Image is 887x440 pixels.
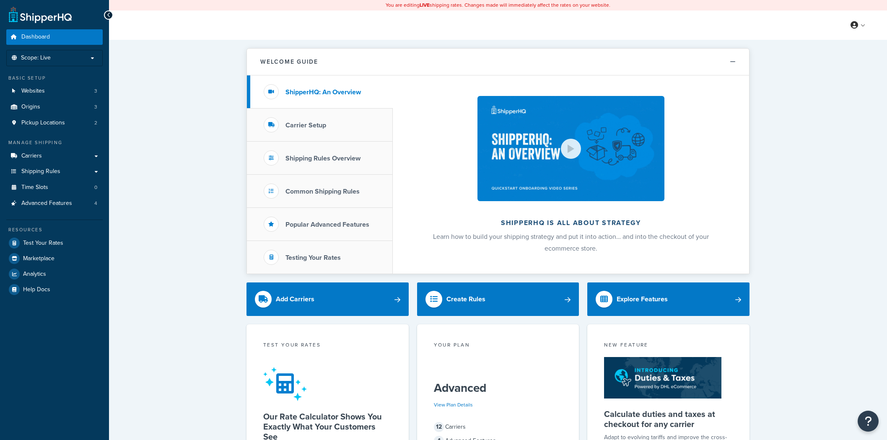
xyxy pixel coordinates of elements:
[23,255,54,262] span: Marketplace
[434,401,473,409] a: View Plan Details
[417,282,579,316] a: Create Rules
[6,282,103,297] a: Help Docs
[94,88,97,95] span: 3
[285,254,341,261] h3: Testing Your Rates
[247,49,749,75] button: Welcome Guide
[23,240,63,247] span: Test Your Rates
[21,153,42,160] span: Carriers
[858,411,879,432] button: Open Resource Center
[434,381,563,395] h5: Advanced
[94,119,97,127] span: 2
[6,83,103,99] li: Websites
[6,29,103,45] a: Dashboard
[263,341,392,351] div: Test your rates
[6,226,103,233] div: Resources
[276,293,314,305] div: Add Carriers
[6,236,103,251] a: Test Your Rates
[21,104,40,111] span: Origins
[21,168,60,175] span: Shipping Rules
[21,88,45,95] span: Websites
[94,104,97,111] span: 3
[285,155,361,162] h3: Shipping Rules Overview
[6,148,103,164] a: Carriers
[21,54,51,62] span: Scope: Live
[260,59,318,65] h2: Welcome Guide
[6,75,103,82] div: Basic Setup
[6,251,103,266] a: Marketplace
[6,180,103,195] a: Time Slots0
[23,286,50,293] span: Help Docs
[21,184,48,191] span: Time Slots
[6,83,103,99] a: Websites3
[6,180,103,195] li: Time Slots
[6,99,103,115] a: Origins3
[6,99,103,115] li: Origins
[420,1,430,9] b: LIVE
[23,271,46,278] span: Analytics
[285,88,361,96] h3: ShipperHQ: An Overview
[477,96,664,201] img: ShipperHQ is all about strategy
[6,139,103,146] div: Manage Shipping
[604,341,733,351] div: New Feature
[434,341,563,351] div: Your Plan
[6,196,103,211] li: Advanced Features
[21,119,65,127] span: Pickup Locations
[617,293,668,305] div: Explore Features
[587,282,750,316] a: Explore Features
[6,164,103,179] a: Shipping Rules
[94,184,97,191] span: 0
[604,409,733,429] h5: Calculate duties and taxes at checkout for any carrier
[415,219,727,227] h2: ShipperHQ is all about strategy
[433,232,709,253] span: Learn how to build your shipping strategy and put it into action… and into the checkout of your e...
[446,293,485,305] div: Create Rules
[21,34,50,41] span: Dashboard
[285,221,369,228] h3: Popular Advanced Features
[246,282,409,316] a: Add Carriers
[6,115,103,131] a: Pickup Locations2
[94,200,97,207] span: 4
[285,122,326,129] h3: Carrier Setup
[6,115,103,131] li: Pickup Locations
[21,200,72,207] span: Advanced Features
[6,267,103,282] a: Analytics
[285,188,360,195] h3: Common Shipping Rules
[434,421,563,433] div: Carriers
[434,422,444,432] span: 12
[6,196,103,211] a: Advanced Features4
